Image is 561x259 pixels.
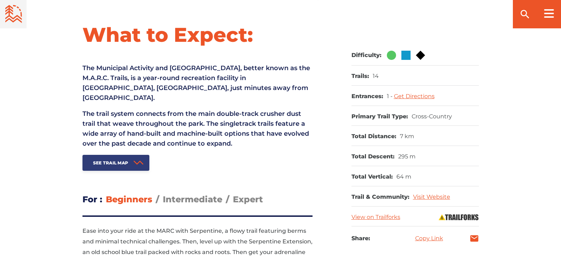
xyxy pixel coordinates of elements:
[416,51,425,60] img: Black Diamond
[351,93,383,100] dt: Entrances:
[394,93,435,100] a: Get Directions
[82,109,313,148] p: The trail system connects from the main double-track crusher dust trail that weave throughout the...
[519,9,531,20] ion-icon: search
[351,52,382,59] dt: Difficulty:
[82,192,102,207] h3: For
[401,51,411,60] img: Blue Square
[415,236,443,241] a: Copy Link
[351,153,395,161] dt: Total Descent:
[470,234,479,243] a: mail
[93,160,128,165] span: See Trail Map
[412,113,452,120] dd: Cross-Country
[163,194,222,204] span: Intermediate
[351,113,408,120] dt: Primary Trail Type:
[82,155,150,171] a: See Trail Map
[351,214,400,220] a: View on Trailforks
[351,193,410,201] dt: Trail & Community:
[82,63,313,103] p: The Municipal Activity and [GEOGRAPHIC_DATA], better known as the M.A.R.C. Trails, is a year-roun...
[438,214,479,221] img: Trailforks
[398,153,416,161] dd: 295 m
[233,194,263,204] span: Expert
[396,173,411,181] dd: 64 m
[82,22,313,47] h1: What to Expect:
[387,93,394,100] span: 1
[351,133,396,140] dt: Total Distance:
[400,133,414,140] dd: 7 km
[387,51,396,60] img: Green Circle
[351,233,370,243] h3: Share:
[413,193,450,200] a: Visit Website
[106,194,152,204] span: Beginners
[351,73,369,80] dt: Trails:
[351,173,393,181] dt: Total Vertical:
[373,73,379,80] dd: 14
